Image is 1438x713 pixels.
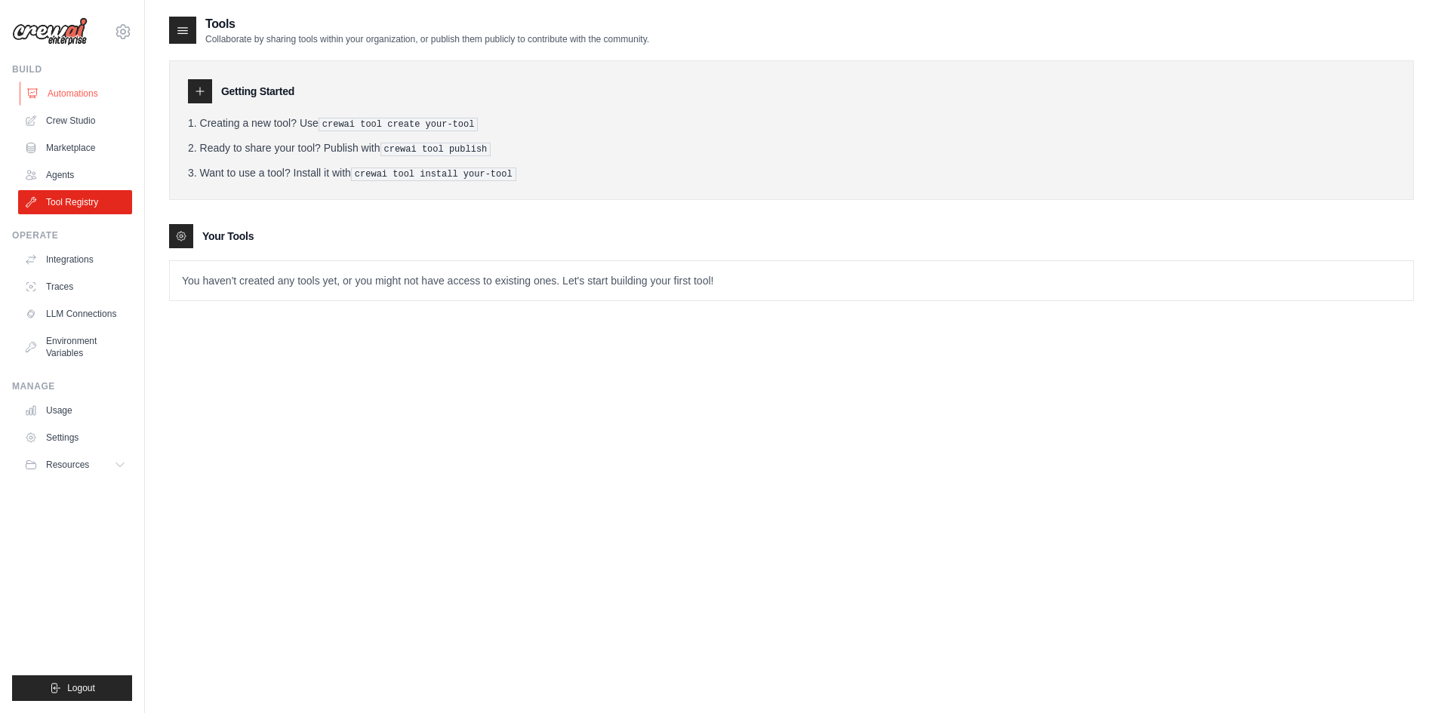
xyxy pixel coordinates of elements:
[188,165,1395,181] li: Want to use a tool? Install it with
[18,163,132,187] a: Agents
[18,109,132,133] a: Crew Studio
[202,229,254,244] h3: Your Tools
[205,15,649,33] h2: Tools
[380,143,491,156] pre: crewai tool publish
[170,261,1413,300] p: You haven't created any tools yet, or you might not have access to existing ones. Let's start bui...
[20,81,134,106] a: Automations
[188,140,1395,156] li: Ready to share your tool? Publish with
[221,84,294,99] h3: Getting Started
[18,275,132,299] a: Traces
[18,329,132,365] a: Environment Variables
[205,33,649,45] p: Collaborate by sharing tools within your organization, or publish them publicly to contribute wit...
[67,682,95,694] span: Logout
[12,17,88,46] img: Logo
[12,63,132,75] div: Build
[12,229,132,241] div: Operate
[18,190,132,214] a: Tool Registry
[188,115,1395,131] li: Creating a new tool? Use
[319,118,479,131] pre: crewai tool create your-tool
[18,302,132,326] a: LLM Connections
[351,167,516,181] pre: crewai tool install your-tool
[18,453,132,477] button: Resources
[18,426,132,450] a: Settings
[12,380,132,392] div: Manage
[18,136,132,160] a: Marketplace
[46,459,89,471] span: Resources
[12,675,132,701] button: Logout
[18,247,132,272] a: Integrations
[18,398,132,423] a: Usage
